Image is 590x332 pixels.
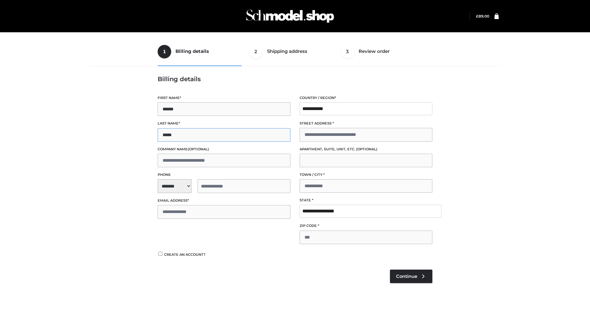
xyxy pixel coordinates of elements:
span: £ [476,14,478,18]
label: Street address [300,121,432,126]
h3: Billing details [158,75,432,83]
label: Last name [158,121,290,126]
span: Create an account? [164,252,206,257]
label: ZIP Code [300,223,432,229]
label: First name [158,95,290,101]
span: (optional) [188,147,209,151]
input: Create an account? [158,252,163,256]
label: Apartment, suite, unit, etc. [300,146,432,152]
label: Country / Region [300,95,432,101]
a: £89.00 [476,14,489,18]
img: Schmodel Admin 964 [244,4,336,28]
label: Town / City [300,172,432,178]
label: Phone [158,172,290,178]
label: Company name [158,146,290,152]
a: Continue [390,270,432,283]
span: (optional) [356,147,377,151]
label: Email address [158,198,290,204]
label: State [300,197,432,203]
bdi: 89.00 [476,14,489,18]
span: Continue [396,274,417,279]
